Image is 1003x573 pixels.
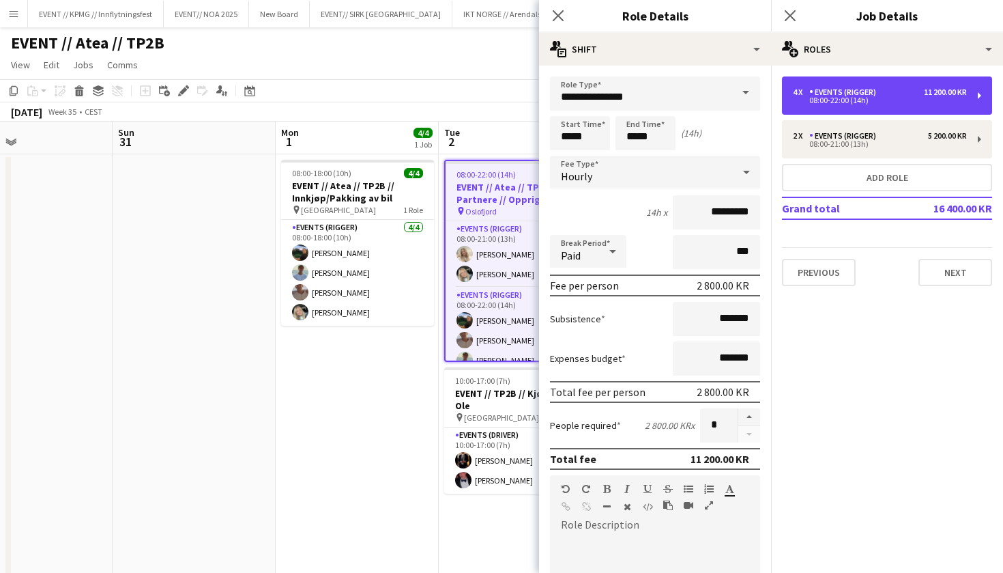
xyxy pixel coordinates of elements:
span: 4/4 [413,128,433,138]
button: Ordered List [704,484,714,494]
div: 08:00-21:00 (13h) [793,141,967,148]
td: Grand total [782,197,906,219]
a: View [5,56,35,74]
div: CEST [85,107,102,117]
div: 2 800.00 KR [697,279,749,292]
button: HTML Code [643,501,652,512]
div: 08:00-22:00 (14h) [793,97,967,104]
app-job-card: 08:00-22:00 (14h)6/6EVENT // Atea // TP2B // Partnere // Opprigg Oslofjord2 RolesEvents (Rigger)2... [444,160,597,362]
h3: Job Details [771,7,1003,25]
span: 1 Role [403,205,423,215]
button: EVENT// NOA 2025 [164,1,249,27]
span: 2 [442,134,460,150]
span: [GEOGRAPHIC_DATA] [301,205,376,215]
span: Jobs [73,59,93,71]
div: Total fee per person [550,385,645,399]
span: 10:00-17:00 (7h) [455,376,510,386]
span: Comms [107,59,138,71]
div: Roles [771,33,1003,66]
span: 31 [116,134,134,150]
button: Unordered List [684,484,693,494]
label: Subsistence [550,313,605,325]
span: [GEOGRAPHIC_DATA] [464,413,539,423]
button: Next [918,259,992,286]
button: Underline [643,484,652,494]
h3: EVENT // Atea // TP2B // Innkjøp/Pakking av bil [281,180,434,204]
button: EVENT// SIRK [GEOGRAPHIC_DATA] [310,1,452,27]
label: People required [550,419,621,432]
span: 1 [279,134,299,150]
div: (14h) [681,127,701,139]
span: Hourly [561,169,592,183]
app-card-role: Events (Driver)2/210:00-17:00 (7h)[PERSON_NAME][PERSON_NAME] [444,428,597,494]
button: Strikethrough [663,484,673,494]
button: Fullscreen [704,500,714,511]
button: Bold [602,484,611,494]
app-job-card: 10:00-17:00 (7h)2/2EVENT // TP2B // Kjøring for Ole [GEOGRAPHIC_DATA]1 RoleEvents (Driver)2/210:0... [444,367,597,494]
a: Edit [38,56,65,74]
h3: EVENT // TP2B // Kjøring for Ole [444,387,597,412]
button: Previous [782,259,856,286]
app-card-role: Events (Rigger)4/408:00-18:00 (10h)[PERSON_NAME][PERSON_NAME][PERSON_NAME][PERSON_NAME] [281,220,434,326]
a: Jobs [68,56,99,74]
button: Redo [581,484,591,494]
div: 11 200.00 KR [924,87,967,97]
h3: EVENT // Atea // TP2B // Partnere // Opprigg [446,181,596,206]
div: Events (Rigger) [809,87,882,97]
div: 2 x [793,131,809,141]
div: 5 200.00 KR [928,131,967,141]
span: Paid [561,249,581,262]
button: New Board [249,1,310,27]
div: Events (Rigger) [809,131,882,141]
span: Tue [444,126,460,139]
span: Edit [44,59,59,71]
app-card-role: Events (Rigger)4/408:00-22:00 (14h)[PERSON_NAME][PERSON_NAME][PERSON_NAME] [446,288,596,393]
div: 14h x [646,206,667,219]
div: 4 x [793,87,809,97]
span: View [11,59,30,71]
div: 2 800.00 KR x [645,419,695,432]
div: Total fee [550,452,596,466]
span: 08:00-18:00 (10h) [292,168,351,178]
button: Undo [561,484,570,494]
button: Paste as plain text [663,500,673,511]
button: Insert video [684,500,693,511]
div: Fee per person [550,279,619,292]
div: 2 800.00 KR [697,385,749,399]
span: Week 35 [45,107,79,117]
button: Increase [738,408,760,426]
span: 4/4 [404,168,423,178]
span: Sun [118,126,134,139]
button: EVENT // KPMG // Innflytningsfest [28,1,164,27]
div: 11 200.00 KR [691,452,749,466]
span: Oslofjord [465,206,497,216]
button: Text Color [725,484,734,494]
button: IKT NORGE // Arendalsuka [452,1,566,27]
button: Italic [622,484,632,494]
label: Expenses budget [550,352,626,365]
button: Clear Formatting [622,501,632,512]
app-job-card: 08:00-18:00 (10h)4/4EVENT // Atea // TP2B // Innkjøp/Pakking av bil [GEOGRAPHIC_DATA]1 RoleEvents... [281,160,434,326]
div: 1 Job [414,139,432,150]
button: Horizontal Line [602,501,611,512]
button: Add role [782,164,992,191]
app-card-role: Events (Rigger)2/208:00-21:00 (13h)[PERSON_NAME][PERSON_NAME] [446,221,596,288]
h1: EVENT // Atea // TP2B [11,33,164,53]
a: Comms [102,56,143,74]
h3: Role Details [539,7,771,25]
span: 08:00-22:00 (14h) [456,169,516,180]
div: [DATE] [11,105,42,119]
div: Shift [539,33,771,66]
td: 16 400.00 KR [906,197,992,219]
span: Mon [281,126,299,139]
